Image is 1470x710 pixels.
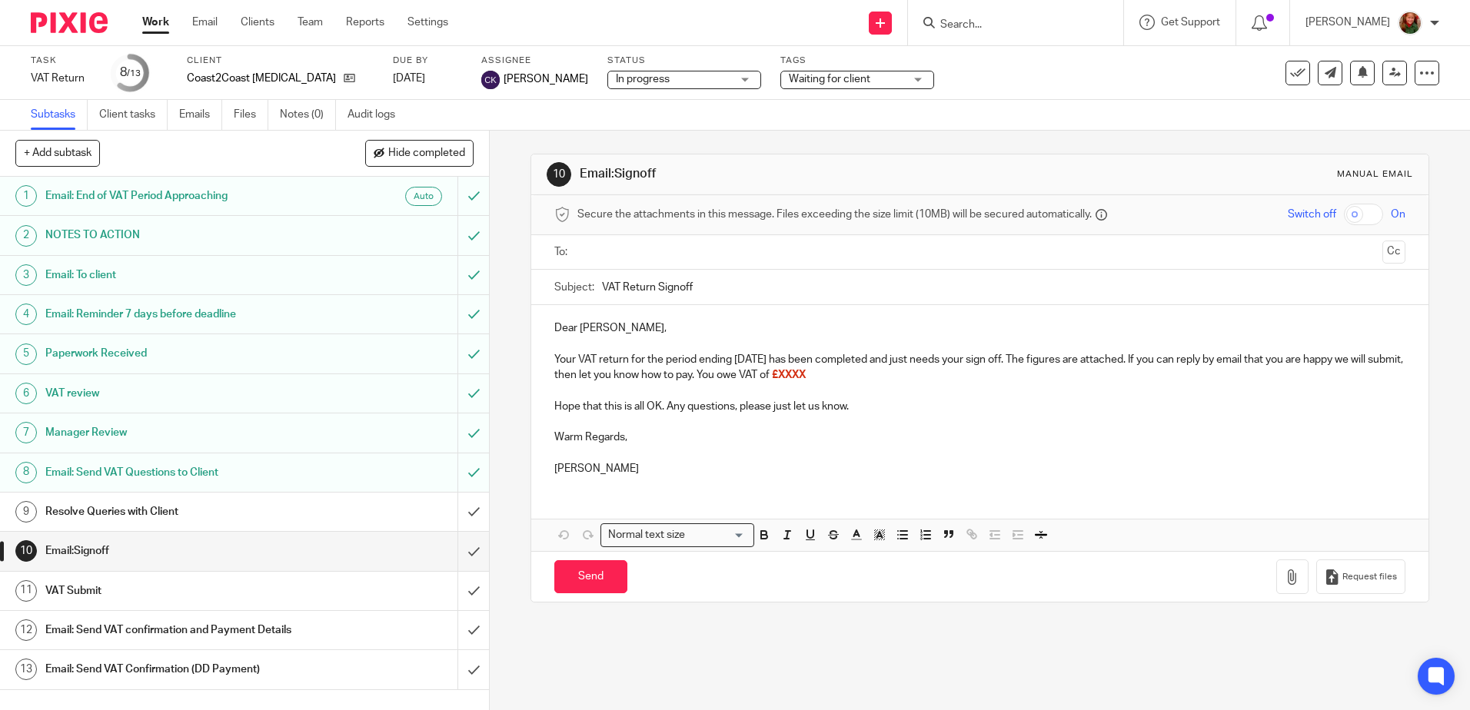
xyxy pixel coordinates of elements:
[15,225,37,247] div: 2
[187,55,374,67] label: Client
[607,55,761,67] label: Status
[120,64,141,81] div: 8
[407,15,448,30] a: Settings
[481,55,588,67] label: Assignee
[348,100,407,130] a: Audit logs
[15,501,37,523] div: 9
[554,399,1405,414] p: Hope that this is all OK. Any questions, please just let us know.
[99,100,168,130] a: Client tasks
[241,15,274,30] a: Clients
[234,100,268,130] a: Files
[604,527,688,543] span: Normal text size
[939,18,1077,32] input: Search
[45,184,310,207] h1: Email: End of VAT Period Approaching
[554,320,1405,336] p: Dear [PERSON_NAME],
[346,15,384,30] a: Reports
[45,619,310,642] h1: Email: Send VAT confirmation and Payment Details
[31,71,92,86] div: VAT Return
[15,185,37,207] div: 1
[1337,168,1413,181] div: Manual email
[547,162,571,187] div: 10
[365,140,474,166] button: Hide completed
[298,15,323,30] a: Team
[127,69,141,78] small: /13
[187,71,336,86] p: Coast2Coast [MEDICAL_DATA] Ltd
[1288,207,1336,222] span: Switch off
[554,560,627,593] input: Send
[15,659,37,680] div: 13
[1391,207,1405,222] span: On
[554,461,1405,476] p: [PERSON_NAME]
[179,100,222,130] a: Emails
[45,224,310,247] h1: NOTES TO ACTION
[142,15,169,30] a: Work
[15,580,37,602] div: 11
[388,148,465,160] span: Hide completed
[45,500,310,523] h1: Resolve Queries with Client
[15,304,37,325] div: 4
[580,166,1013,182] h1: Email:Signoff
[31,55,92,67] label: Task
[280,100,336,130] a: Notes (0)
[481,71,500,89] img: svg%3E
[31,12,108,33] img: Pixie
[772,370,806,380] span: £XXXX
[554,280,594,295] label: Subject:
[1382,241,1405,264] button: Cc
[504,71,588,87] span: [PERSON_NAME]
[405,187,442,206] div: Auto
[31,100,88,130] a: Subtasks
[554,352,1405,383] p: Your VAT return for the period ending [DATE] has been completed and just needs your sign off. The...
[45,461,310,484] h1: Email: Send VAT Questions to Client
[15,422,37,443] div: 7
[577,207,1092,222] span: Secure the attachments in this message. Files exceeding the size limit (10MB) will be secured aut...
[393,55,462,67] label: Due by
[45,658,310,681] h1: Email: Send VAT Confirmation (DD Payment)
[15,140,100,166] button: + Add subtask
[1305,15,1390,30] p: [PERSON_NAME]
[554,244,571,260] label: To:
[1316,559,1405,594] button: Request files
[15,540,37,562] div: 10
[600,523,754,547] div: Search for option
[1161,17,1220,28] span: Get Support
[15,383,37,404] div: 6
[616,74,670,85] span: In progress
[45,382,310,405] h1: VAT review
[1398,11,1422,35] img: sallycropped.JPG
[554,430,1405,445] p: Warm Regards,
[192,15,218,30] a: Email
[789,74,870,85] span: Waiting for client
[393,73,425,84] span: [DATE]
[15,343,37,365] div: 5
[780,55,934,67] label: Tags
[15,462,37,483] div: 8
[45,264,310,287] h1: Email: To client
[1342,571,1397,583] span: Request files
[45,421,310,444] h1: Manager Review
[45,303,310,326] h1: Email: Reminder 7 days before deadline
[15,619,37,641] div: 12
[45,342,310,365] h1: Paperwork Received
[690,527,745,543] input: Search for option
[45,579,310,602] h1: VAT Submit
[15,264,37,286] div: 3
[45,539,310,562] h1: Email:Signoff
